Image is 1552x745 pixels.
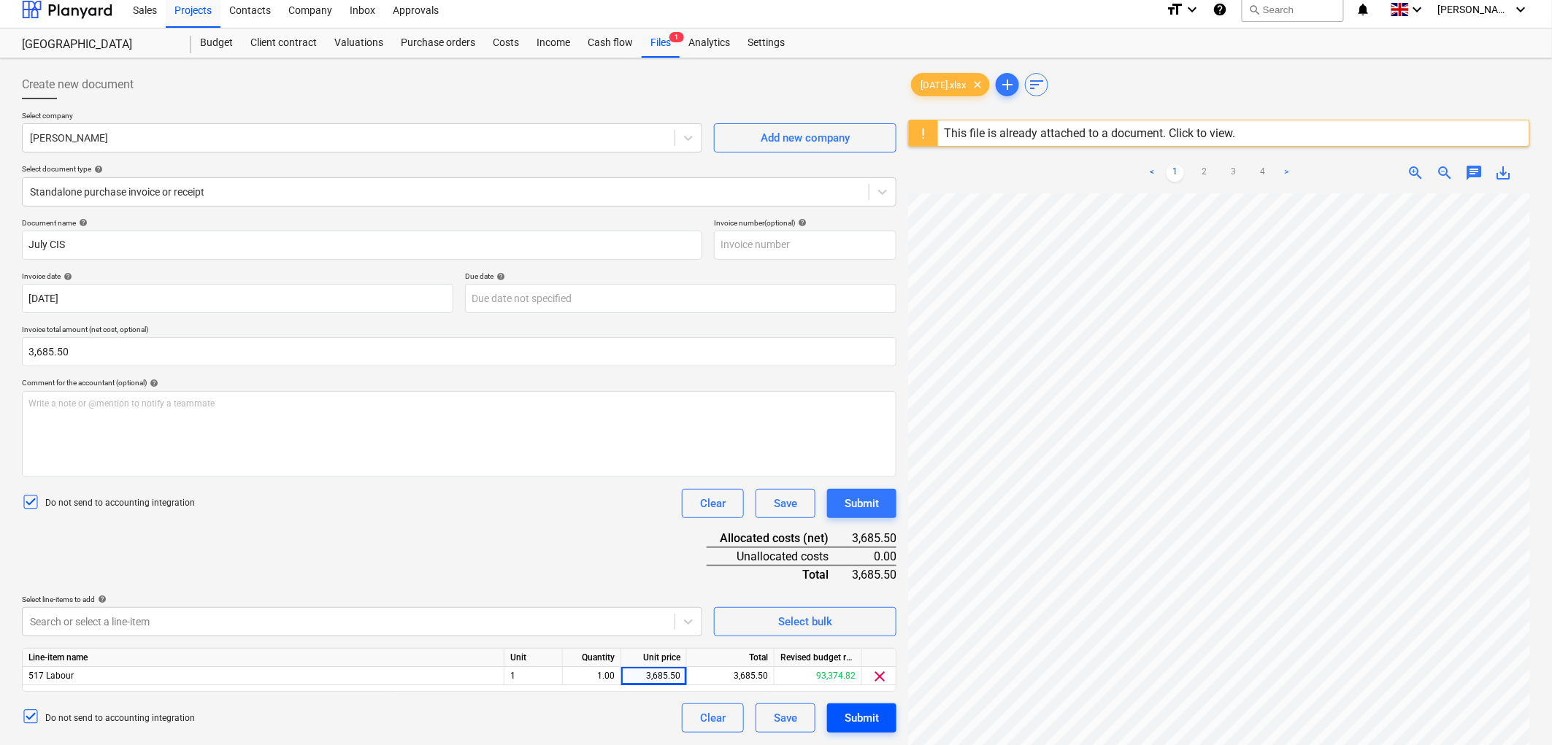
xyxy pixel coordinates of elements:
a: Next page [1278,164,1295,182]
div: Quantity [563,649,621,667]
input: Invoice date not specified [22,284,453,313]
span: clear [969,76,986,93]
a: Budget [191,28,242,58]
div: Clear [700,709,726,727]
div: Invoice number (optional) [714,218,896,228]
div: Submit [845,494,879,513]
div: 1 [504,667,563,685]
p: Do not send to accounting integration [45,497,195,509]
span: sort [1028,76,1045,93]
a: Client contract [242,28,326,58]
div: [DATE].xlsx [911,73,990,96]
span: [DATE].xlsx [912,80,975,90]
i: notifications [1356,1,1370,18]
div: 93,374.82 [775,667,862,685]
div: Select line-items to add [22,595,702,604]
div: Save [774,709,797,727]
i: format_size [1166,1,1183,18]
p: Invoice total amount (net cost, optional) [22,325,896,337]
div: Unit price [621,649,687,667]
a: Income [528,28,579,58]
span: chat [1466,164,1483,182]
span: help [493,272,505,281]
span: clear [872,668,889,685]
a: Cash flow [579,28,642,58]
div: Clear [700,494,726,513]
div: 3,685.50 [687,667,775,685]
button: Save [756,703,815,733]
span: [PERSON_NAME] [1438,4,1511,15]
span: help [76,218,88,227]
button: Submit [827,703,896,733]
a: Costs [484,28,528,58]
div: Unit [504,649,563,667]
span: zoom_out [1437,164,1454,182]
div: 0.00 [852,547,896,565]
div: 3,685.50 [852,565,896,583]
input: Invoice total amount (net cost, optional) [22,337,896,366]
i: Knowledge base [1213,1,1227,18]
span: search [1248,4,1260,15]
a: Page 3 [1225,164,1242,182]
div: Allocated costs (net) [707,530,852,547]
div: This file is already attached to a document. Click to view. [944,126,1235,140]
input: Due date not specified [465,284,896,313]
button: Add new company [714,123,896,153]
div: 3,685.50 [852,530,896,547]
span: save_alt [1495,164,1513,182]
a: Page 2 [1196,164,1213,182]
button: Clear [682,703,744,733]
button: Submit [827,489,896,518]
button: Clear [682,489,744,518]
div: Add new company [761,128,850,147]
span: Create new document [22,76,134,93]
a: Previous page [1143,164,1161,182]
span: help [795,218,807,227]
div: Save [774,494,797,513]
div: Settings [739,28,794,58]
div: Due date [465,271,896,281]
div: Total [707,565,852,583]
p: Do not send to accounting integration [45,712,195,725]
p: Select company [22,111,702,123]
div: Document name [22,218,702,228]
div: 3,685.50 [627,667,680,685]
span: add [999,76,1016,93]
span: zoom_in [1407,164,1425,182]
div: Select document type [22,164,896,174]
div: Total [687,649,775,667]
div: Files [642,28,680,58]
div: Comment for the accountant (optional) [22,378,896,387]
div: Revised budget remaining [775,649,862,667]
div: Unallocated costs [707,547,852,565]
a: Valuations [326,28,392,58]
a: Purchase orders [392,28,484,58]
div: Line-item name [23,649,504,667]
a: Analytics [680,28,739,58]
iframe: Chat Widget [1479,675,1552,745]
i: keyboard_arrow_down [1183,1,1201,18]
button: Select bulk [714,607,896,636]
span: help [147,379,158,387]
div: Select bulk [778,612,832,631]
a: Page 4 [1254,164,1272,182]
div: [GEOGRAPHIC_DATA] [22,37,174,53]
input: Invoice number [714,231,896,260]
i: keyboard_arrow_down [1409,1,1426,18]
span: help [95,595,107,603]
div: Submit [845,709,879,727]
div: 1.00 [569,667,615,685]
input: Document name [22,231,702,260]
div: Invoice date [22,271,453,281]
span: 517 Labour [28,671,74,681]
a: Page 1 is your current page [1167,164,1184,182]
